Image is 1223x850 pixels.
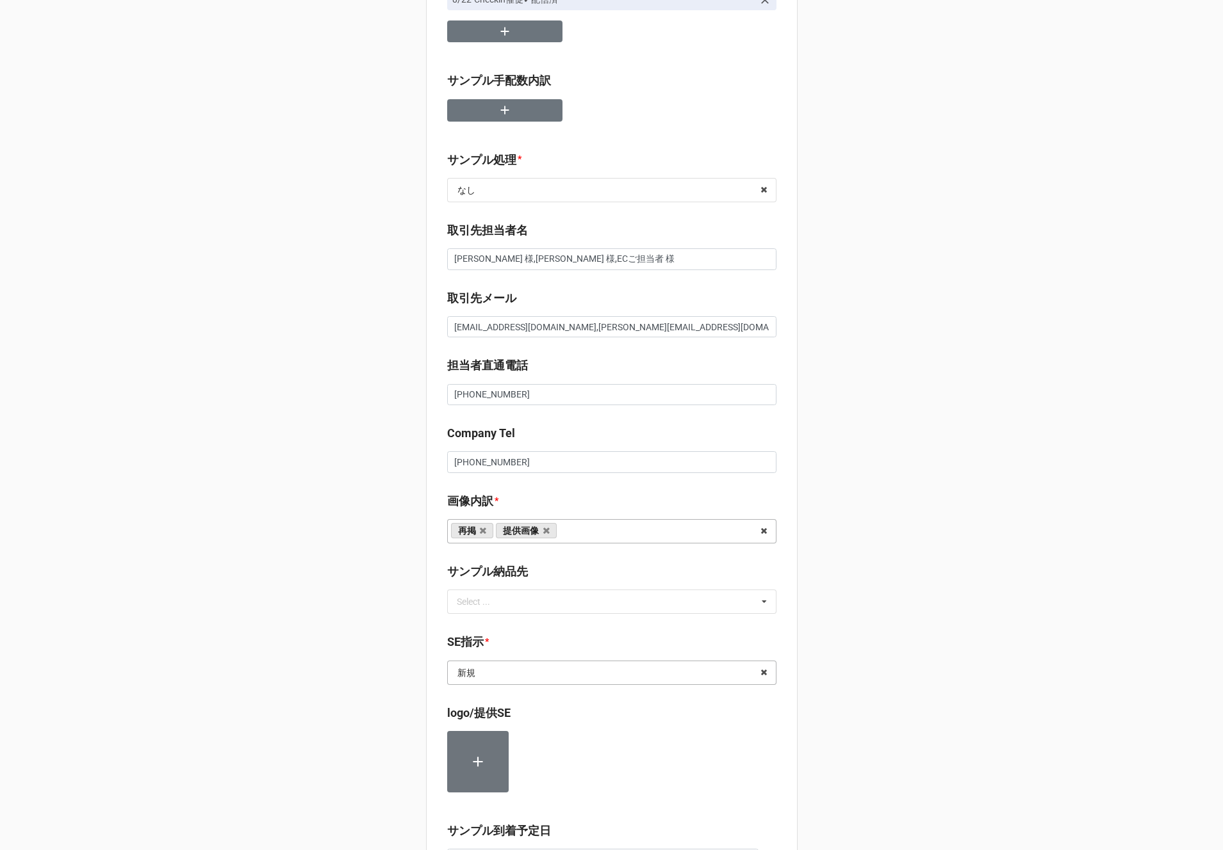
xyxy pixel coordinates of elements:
label: logo/提供SE [447,704,511,722]
label: SE指示 [447,633,484,651]
label: サンプル手配数内訳 [447,72,551,90]
div: 新規 [457,668,475,677]
label: サンプル処理 [447,151,516,169]
label: 取引先メール [447,289,516,307]
label: 画像内訳 [447,492,493,510]
label: Company Tel [447,424,515,442]
label: 担当者直通電話 [447,357,528,374]
label: サンプル到着予定日 [447,822,551,840]
a: 再掲 [451,523,494,538]
label: 取引先担当者名 [447,221,528,239]
label: サンプル納品先 [447,563,528,581]
div: Select ... [454,595,509,609]
a: 提供画像 [496,523,557,538]
div: なし [457,186,475,195]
